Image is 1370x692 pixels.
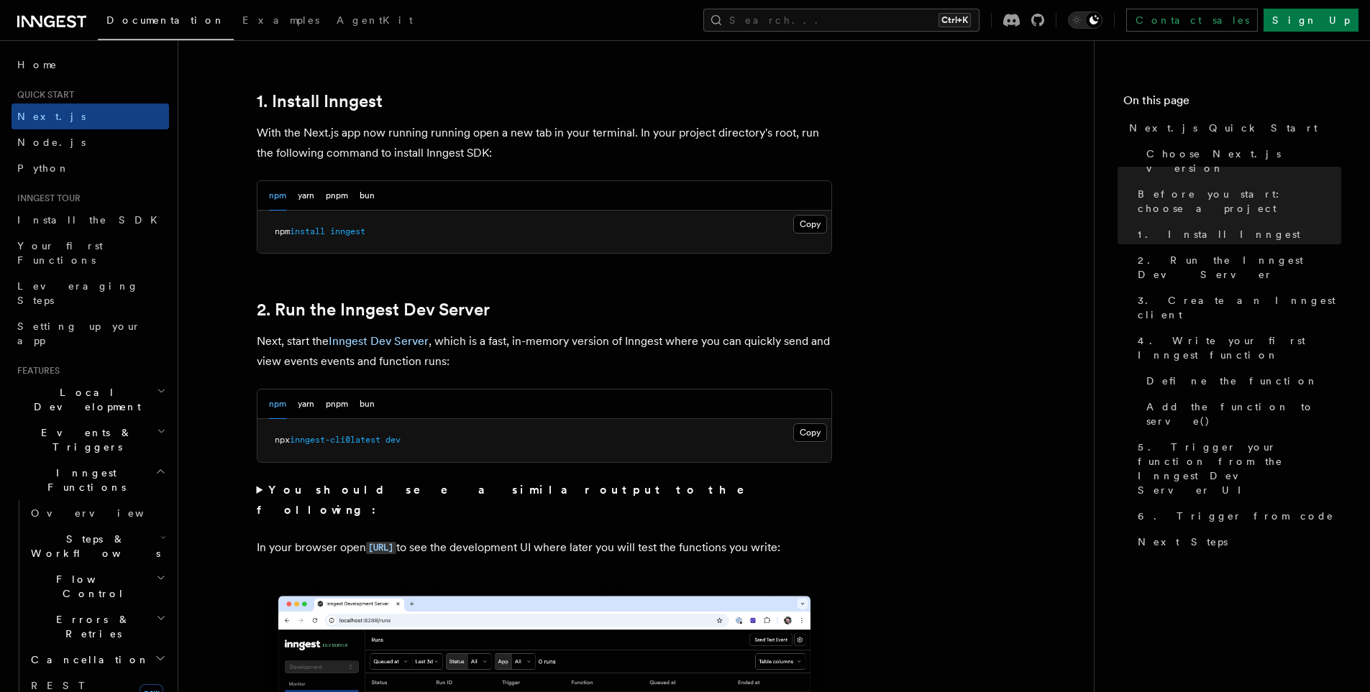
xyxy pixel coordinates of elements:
span: Cancellation [25,652,150,667]
a: Next Steps [1132,529,1341,555]
a: Next.js Quick Start [1123,115,1341,141]
span: Inngest Functions [12,466,155,494]
span: Node.js [17,137,86,148]
span: Choose Next.js version [1146,147,1341,175]
span: npx [275,435,290,445]
a: Add the function to serve() [1141,394,1341,434]
a: Overview [25,500,169,526]
a: 5. Trigger your function from the Inngest Dev Server UI [1132,434,1341,503]
span: Before you start: choose a project [1138,187,1341,216]
button: Search...Ctrl+K [703,9,979,32]
a: 2. Run the Inngest Dev Server [257,300,490,320]
a: Inngest Dev Server [329,334,429,348]
span: Steps & Workflows [25,532,160,560]
span: inngest-cli@latest [290,435,380,445]
summary: You should see a similar output to the following: [257,480,832,520]
a: Sign Up [1264,9,1358,32]
span: 2. Run the Inngest Dev Server [1138,253,1341,282]
span: 4. Write your first Inngest function [1138,333,1341,362]
span: dev [385,435,401,445]
button: Inngest Functions [12,460,169,500]
a: Your first Functions [12,233,169,273]
span: 6. Trigger from code [1138,509,1334,523]
button: pnpm [326,181,348,211]
strong: You should see a similar output to the following: [257,483,765,517]
span: install [290,226,325,236]
a: Leveraging Steps [12,273,169,313]
kbd: Ctrl+K [939,13,971,27]
span: Events & Triggers [12,425,157,454]
a: Node.js [12,129,169,155]
button: Copy [793,423,827,442]
button: yarn [298,181,314,211]
span: 1. Install Inngest [1138,227,1300,241]
span: Examples [242,14,319,26]
span: Define the function [1146,374,1318,388]
button: Toggle dark mode [1068,11,1102,29]
span: Quick start [12,89,74,101]
span: Features [12,365,60,377]
span: npm [275,226,290,236]
a: Documentation [98,4,234,40]
span: Install the SDK [17,214,166,226]
span: AgentKit [337,14,413,26]
button: pnpm [326,389,348,419]
p: Next, start the , which is a fast, in-memory version of Inngest where you can quickly send and vi... [257,331,832,372]
span: Setting up your app [17,320,141,346]
button: bun [360,181,375,211]
a: AgentKit [328,4,421,39]
button: yarn [298,389,314,419]
span: Next Steps [1138,535,1228,549]
button: Local Development [12,379,169,420]
span: Documentation [106,14,225,26]
button: Flow Control [25,566,169,606]
button: Events & Triggers [12,420,169,460]
a: 3. Create an Inngest client [1132,287,1341,328]
a: Home [12,52,169,78]
a: Contact sales [1126,9,1258,32]
button: npm [269,389,286,419]
p: With the Next.js app now running running open a new tab in your terminal. In your project directo... [257,123,832,163]
a: Choose Next.js version [1141,141,1341,181]
a: 4. Write your first Inngest function [1132,328,1341,368]
button: npm [269,181,286,211]
span: Add the function to serve() [1146,400,1341,428]
a: 1. Install Inngest [1132,221,1341,247]
span: Flow Control [25,572,156,601]
a: [URL] [366,540,396,554]
code: [URL] [366,542,396,554]
span: Home [17,57,58,72]
span: Python [17,162,70,174]
span: Inngest tour [12,193,81,204]
a: Define the function [1141,368,1341,394]
span: Next.js [17,111,86,122]
p: In your browser open to see the development UI where later you will test the functions you write: [257,538,832,558]
span: Local Development [12,385,157,414]
button: Errors & Retries [25,606,169,647]
a: Install the SDK [12,207,169,233]
a: 6. Trigger from code [1132,503,1341,529]
span: Overview [31,507,179,519]
button: bun [360,389,375,419]
a: 1. Install Inngest [257,91,383,111]
span: inngest [330,226,365,236]
span: Next.js Quick Start [1129,121,1318,135]
h4: On this page [1123,92,1341,115]
a: Before you start: choose a project [1132,181,1341,221]
a: Examples [234,4,328,39]
span: Your first Functions [17,240,103,266]
button: Copy [793,215,827,234]
a: 2. Run the Inngest Dev Server [1132,247,1341,287]
a: Setting up your app [12,313,169,354]
span: Errors & Retries [25,612,156,641]
button: Cancellation [25,647,169,673]
button: Steps & Workflows [25,526,169,566]
span: 3. Create an Inngest client [1138,293,1341,322]
a: Next.js [12,103,169,129]
span: Leveraging Steps [17,280,139,306]
a: Python [12,155,169,181]
span: 5. Trigger your function from the Inngest Dev Server UI [1138,440,1341,497]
